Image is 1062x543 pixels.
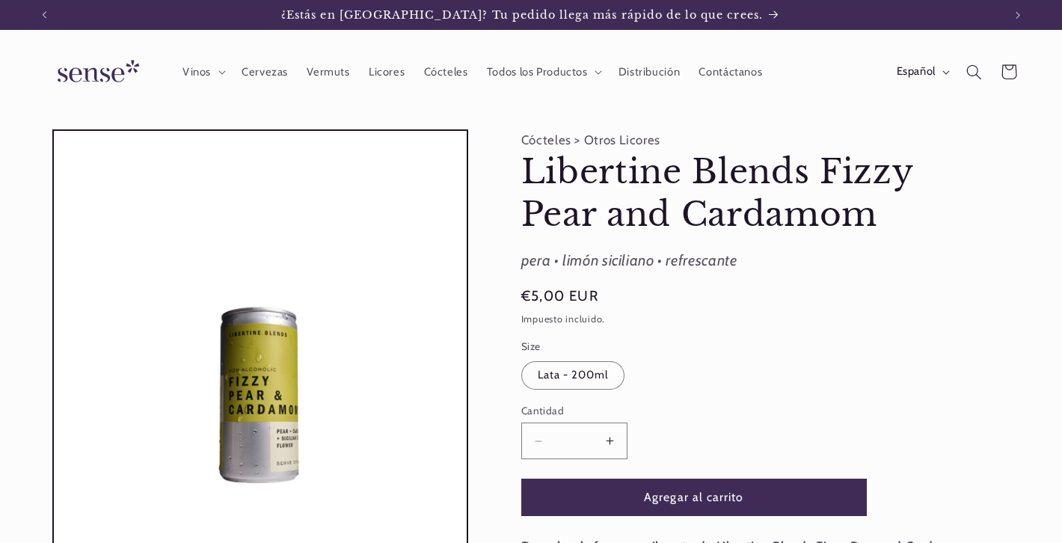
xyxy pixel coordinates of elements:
span: Vinos [182,65,211,79]
summary: Vinos [173,55,232,88]
h1: Libertine Blends Fizzy Pear and Cardamom [521,151,992,236]
span: Distribución [619,65,681,79]
label: Lata - 200ml [521,361,625,390]
div: Impuesto incluido. [521,312,992,328]
span: Todos los Productos [487,65,588,79]
img: Sense [40,51,152,93]
label: Cantidad [521,403,867,418]
a: Vermuts [298,55,360,88]
span: Cócteles [424,65,468,79]
a: Distribución [609,55,690,88]
div: pera • limón siciliano • refrescante [521,248,992,274]
span: €5,00 EUR [521,286,598,307]
span: Vermuts [307,65,349,79]
span: ¿Estás en [GEOGRAPHIC_DATA]? Tu pedido llega más rápido de lo que crees. [281,8,763,22]
a: Cócteles [414,55,477,88]
span: Licores [369,65,405,79]
button: Español [887,57,957,87]
a: Contáctanos [690,55,772,88]
span: Español [897,64,936,80]
a: Sense [34,45,158,99]
summary: Todos los Productos [477,55,609,88]
span: Contáctanos [699,65,762,79]
span: Cervezas [242,65,288,79]
legend: Size [521,339,542,354]
a: Licores [359,55,414,88]
button: Agregar al carrito [521,479,867,515]
a: Cervezas [232,55,297,88]
summary: Búsqueda [957,55,991,89]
